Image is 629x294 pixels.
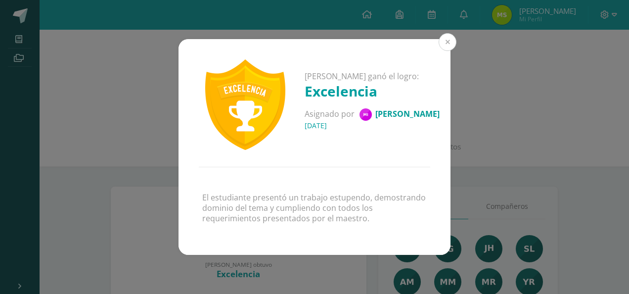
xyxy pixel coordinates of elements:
img: 88f1c66c61a4d5aaa6e04cb11f37612c.png [359,108,372,121]
p: Asignado por [305,108,440,121]
p: El estudiante presentó un trabajo estupendo, demostrando dominio del tema y cumpliendo con todos ... [202,193,427,223]
button: Close (Esc) [439,33,456,51]
h4: [DATE] [305,121,440,130]
span: [PERSON_NAME] [375,108,440,119]
p: [PERSON_NAME] ganó el logro: [305,71,440,82]
h1: Excelencia [305,82,440,100]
